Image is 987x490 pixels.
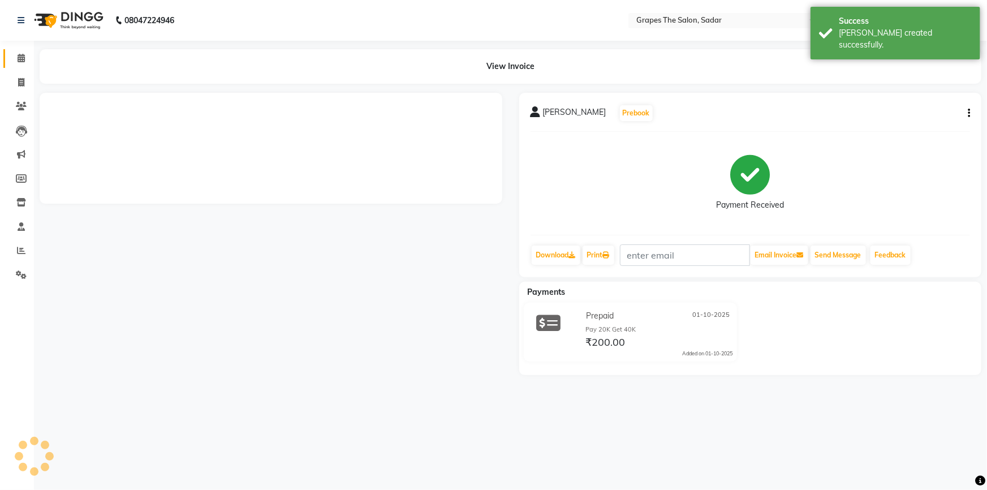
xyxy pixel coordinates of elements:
[543,106,606,122] span: [PERSON_NAME]
[40,49,981,84] div: View Invoice
[124,5,174,36] b: 08047224946
[682,350,732,358] div: Added on 01-10-2025
[585,325,732,334] div: Pay 20K Get 40K
[532,246,580,265] a: Download
[811,246,866,265] button: Send Message
[583,246,614,265] a: Print
[29,5,106,36] img: logo
[692,310,730,322] span: 01-10-2025
[839,27,972,51] div: Bill created successfully.
[528,287,566,297] span: Payments
[620,244,750,266] input: enter email
[620,105,653,121] button: Prebook
[839,15,972,27] div: Success
[585,336,625,351] span: ₹200.00
[870,246,911,265] a: Feedback
[751,246,808,265] button: Email Invoice
[586,310,614,322] span: Prepaid
[716,200,784,212] div: Payment Received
